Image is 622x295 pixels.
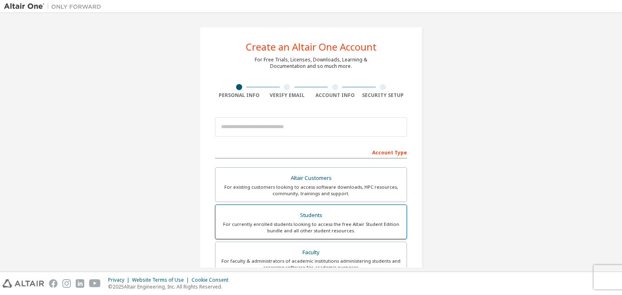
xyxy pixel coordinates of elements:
img: facebook.svg [49,279,58,288]
div: For existing customers looking to access software downloads, HPC resources, community, trainings ... [220,184,402,197]
div: For faculty & administrators of academic institutions administering students and accessing softwa... [220,258,402,271]
img: Altair One [4,2,105,11]
img: linkedin.svg [76,279,84,288]
div: For currently enrolled students looking to access the free Altair Student Edition bundle and all ... [220,221,402,234]
div: Create an Altair One Account [246,42,377,52]
div: Students [220,210,402,221]
div: Account Info [311,92,359,99]
div: Website Terms of Use [132,277,192,283]
div: Personal Info [215,92,263,99]
div: For Free Trials, Licenses, Downloads, Learning & Documentation and so much more. [255,57,367,70]
div: Security Setup [359,92,407,99]
img: altair_logo.svg [2,279,44,288]
img: youtube.svg [89,279,101,288]
div: Cookie Consent [192,277,233,283]
p: © 2025 Altair Engineering, Inc. All Rights Reserved. [108,283,233,290]
div: Account Type [215,145,407,158]
div: Altair Customers [220,173,402,184]
img: instagram.svg [62,279,71,288]
div: Privacy [108,277,132,283]
div: Faculty [220,247,402,258]
div: Verify Email [263,92,311,99]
